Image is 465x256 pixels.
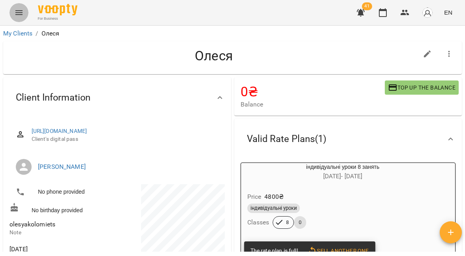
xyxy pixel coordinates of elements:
nav: breadcrumb [3,29,462,38]
div: No birthday provided [8,201,117,216]
span: Valid Rate Plans ( 1 ) [247,133,326,145]
button: Menu [9,3,28,22]
span: For Business [38,16,77,21]
h6: Classes [247,217,269,228]
button: EN [441,5,456,20]
li: / [36,29,38,38]
span: [DATE] - [DATE] [323,172,363,180]
p: Note [9,229,115,237]
span: 41 [362,2,372,10]
span: [DATE] [9,245,115,254]
p: Олеся [41,29,60,38]
p: 4800 ₴ [264,192,284,202]
span: Client Information [16,92,90,104]
h4: Олеся [9,48,418,64]
span: Client's digital pass [32,135,218,143]
img: Voopty Logo [38,4,77,15]
span: olesyakolomiets [9,220,55,228]
a: [URL][DOMAIN_NAME] [32,128,87,134]
li: No phone provided [9,184,115,200]
button: Top up the balance [385,80,459,95]
h4: 0 ₴ [241,84,385,100]
div: індивідуальні уроки 8 занять [241,163,445,182]
a: My Clients [3,30,32,37]
span: 0 [294,219,306,226]
div: Valid Rate Plans(1) [234,119,462,159]
span: 8 [281,219,294,226]
span: Sell another one [308,246,369,256]
span: Balance [241,100,385,109]
h6: Price [247,191,262,202]
span: індивідуальні уроки [247,205,300,212]
a: [PERSON_NAME] [38,163,86,170]
span: EN [444,8,452,17]
div: Client Information [3,77,231,118]
img: avatar_s.png [422,7,433,18]
span: Top up the balance [388,83,456,92]
button: індивідуальні уроки 8 занять[DATE]- [DATE]Price4800₴індивідуальні урокиClasses80 [241,163,445,238]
